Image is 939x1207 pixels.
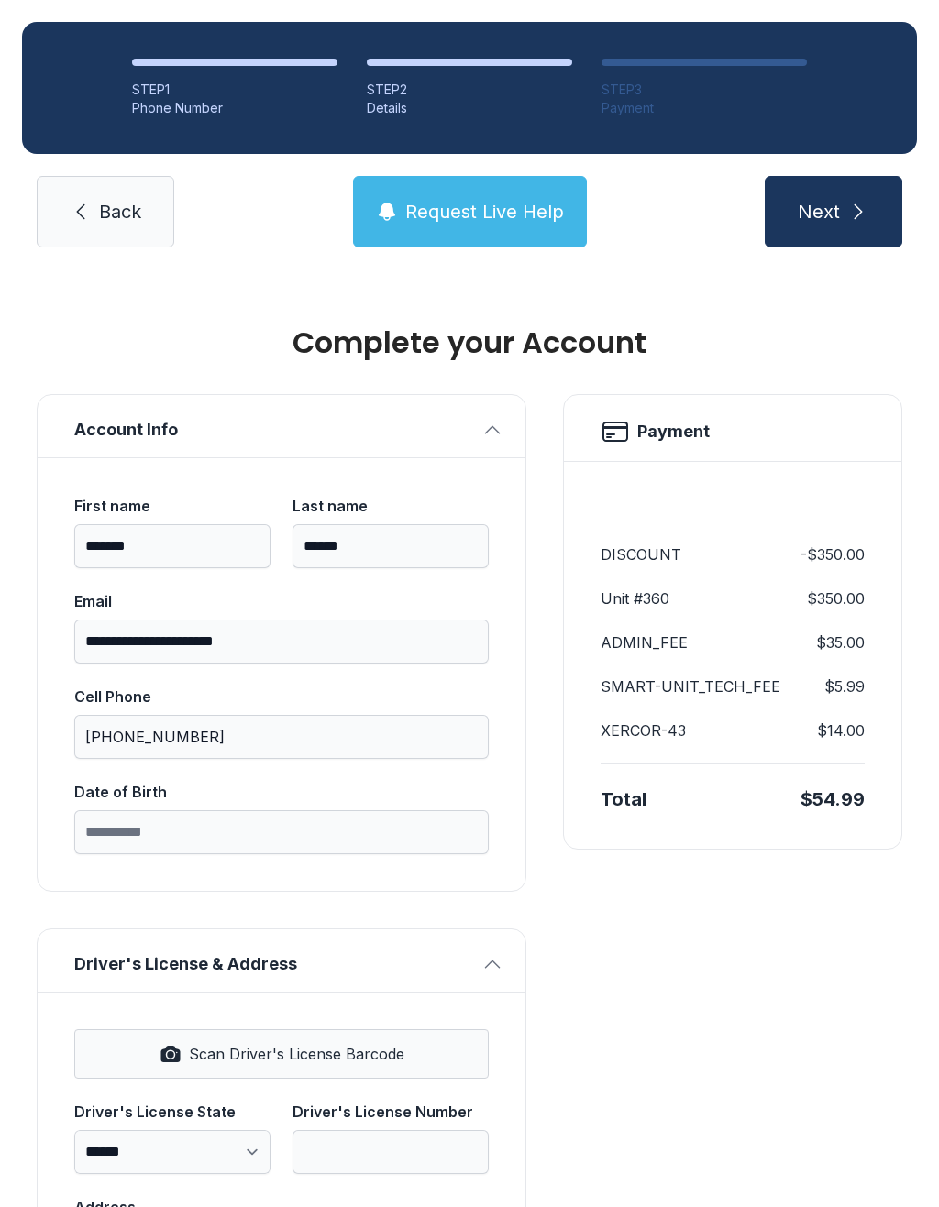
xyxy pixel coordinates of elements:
div: Email [74,590,489,612]
dd: $14.00 [817,719,865,741]
span: Request Live Help [405,199,564,225]
dt: DISCOUNT [601,543,681,565]
span: Back [99,199,141,225]
button: Account Info [38,395,525,457]
span: Driver's License & Address [74,951,474,977]
span: Next [798,199,840,225]
div: Cell Phone [74,686,489,708]
div: Payment [602,99,807,117]
div: STEP 2 [367,81,572,99]
input: Driver's License Number [293,1130,489,1174]
h1: Complete your Account [37,328,902,357]
select: Driver's License State [74,1130,271,1174]
dd: $35.00 [816,631,865,653]
dt: Unit #360 [601,587,669,609]
input: Cell Phone [74,715,489,759]
div: $54.99 [801,786,865,812]
div: Driver's License Number [293,1101,489,1123]
div: Phone Number [132,99,337,117]
dd: -$350.00 [801,543,865,565]
input: First name [74,524,271,568]
div: Date of Birth [74,781,489,803]
span: Scan Driver's License Barcode [189,1043,404,1065]
span: Account Info [74,417,474,443]
dt: XERCOR-43 [601,719,686,741]
dt: ADMIN_FEE [601,631,688,653]
button: Driver's License & Address [38,929,525,992]
div: Details [367,99,572,117]
div: STEP 3 [602,81,807,99]
dt: SMART-UNIT_TECH_FEE [601,675,780,697]
input: Last name [293,524,489,568]
div: Total [601,786,646,812]
dd: $5.99 [824,675,865,697]
div: STEP 1 [132,81,337,99]
input: Email [74,620,489,664]
div: First name [74,495,271,517]
dd: $350.00 [807,587,865,609]
h2: Payment [637,419,710,444]
div: Driver's License State [74,1101,271,1123]
input: Date of Birth [74,810,489,854]
div: Last name [293,495,489,517]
